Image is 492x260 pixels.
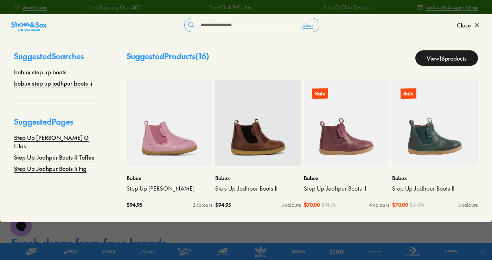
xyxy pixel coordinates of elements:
[312,88,328,99] p: Sale
[392,80,478,166] a: Sale
[127,201,142,209] span: $ 94.95
[410,201,424,209] span: $ 94.95
[14,164,87,173] a: Step Up Jodhpur Boots Ii Fig
[392,201,408,209] span: $ 70.00
[304,185,390,192] a: Step Up Jodhpur Boots II
[14,1,47,13] a: Store Finder
[415,50,478,66] a: View16products
[215,185,301,192] a: Step Up Jodhpur Boots II
[297,19,319,31] button: Clear
[304,80,390,166] a: Sale
[7,213,35,239] iframe: Gorgias live chat messenger
[304,201,320,209] span: $ 70.00
[14,133,98,150] a: Step Up [PERSON_NAME] G Lilas
[127,174,212,182] p: Bobux
[11,19,47,31] a: Shoes &amp; Sox
[127,185,212,192] a: Step Up [PERSON_NAME]
[14,153,95,161] a: Step Up Jodhpur Boots II Toffee
[392,185,478,192] a: Step Up Jodhpur Boots II
[215,174,301,182] p: Bobux
[401,88,416,99] p: Sale
[457,17,481,33] button: Close
[23,4,47,10] span: Store Finder
[321,201,336,209] span: $ 94.95
[369,201,389,209] div: 4 colours
[14,68,66,76] a: bobux step up boots
[14,50,98,68] p: Suggested Searches
[14,79,92,87] a: bobux step up jodhpur boots ii
[304,174,390,182] p: Bobux
[11,21,47,32] img: SNS_Logo_Responsive.svg
[200,4,244,11] a: Free Click & Collect
[392,174,478,182] p: Bobux
[458,201,478,209] div: 3 colours
[215,201,231,209] span: $ 94.95
[78,4,132,11] a: Free Shipping Over $85
[195,51,209,61] span: ( 16 )
[418,1,478,13] a: Book a FREE Expert Fitting
[193,201,212,209] div: 2 colours
[14,116,98,133] p: Suggested Pages
[315,4,364,11] a: Earn Fit Club Rewards
[127,50,209,66] p: Suggested Products
[457,21,471,29] span: Close
[426,4,478,10] span: Book a FREE Expert Fitting
[281,201,301,209] div: 3 colours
